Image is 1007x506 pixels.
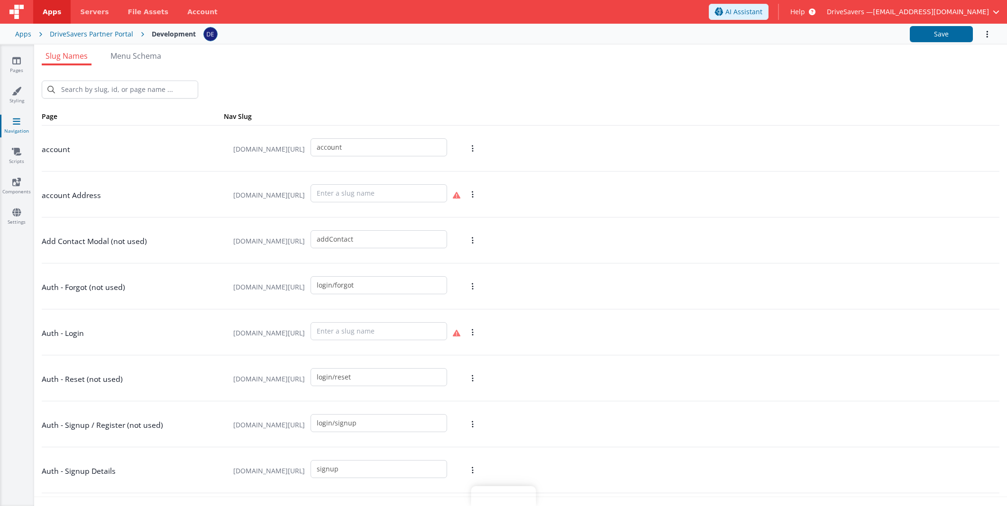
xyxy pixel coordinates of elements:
span: File Assets [128,7,169,17]
button: Options [466,221,479,259]
span: [DOMAIN_NAME][URL] [228,453,311,489]
p: account Address [42,189,224,202]
span: [DOMAIN_NAME][URL] [228,223,311,259]
div: Development [152,29,196,39]
span: Help [790,7,805,17]
button: Options [466,451,479,489]
img: c1374c675423fc74691aaade354d0b4b [204,27,217,41]
p: Add Contact Modal (not used) [42,235,224,248]
span: Menu Schema [110,51,161,61]
input: Search by slug, id, or page name ... [42,81,198,99]
button: Options [466,313,479,351]
button: Options [973,25,992,44]
span: AI Assistant [725,7,762,17]
button: Options [466,129,479,167]
p: Auth - Forgot (not used) [42,280,224,294]
p: Auth - Signup Details [42,464,224,478]
input: Enter a slug name [311,322,447,340]
div: Apps [15,29,31,39]
input: Enter a slug name [311,368,447,386]
button: Options [466,359,479,397]
iframe: Marker.io feedback button [471,486,536,506]
button: Options [466,405,479,443]
input: Enter a slug name [311,460,447,478]
div: Page [42,112,224,121]
p: account [42,143,224,156]
p: Auth - Reset (not used) [42,372,224,386]
button: AI Assistant [709,4,769,20]
span: [EMAIL_ADDRESS][DOMAIN_NAME] [873,7,989,17]
input: Enter a slug name [311,276,447,294]
input: Enter a slug name [311,138,447,156]
div: Nav Slug [224,112,252,121]
button: Save [910,26,973,42]
span: Slug Names [46,51,88,61]
span: [DOMAIN_NAME][URL] [228,315,311,351]
button: Options [466,175,479,213]
span: [DOMAIN_NAME][URL] [228,269,311,305]
input: Enter a slug name [311,230,447,248]
span: [DOMAIN_NAME][URL] [228,361,311,397]
span: [DOMAIN_NAME][URL] [228,131,311,167]
p: Auth - Login [42,326,224,340]
span: [DOMAIN_NAME][URL] [228,407,311,443]
input: Enter a slug name [311,184,447,202]
div: DriveSavers Partner Portal [50,29,133,39]
span: DriveSavers — [827,7,873,17]
span: Servers [80,7,109,17]
span: [DOMAIN_NAME][URL] [228,177,311,213]
p: Auth - Signup / Register (not used) [42,418,224,432]
button: DriveSavers — [EMAIL_ADDRESS][DOMAIN_NAME] [827,7,999,17]
span: Apps [43,7,61,17]
input: Enter a slug name [311,414,447,432]
button: Options [466,267,479,305]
